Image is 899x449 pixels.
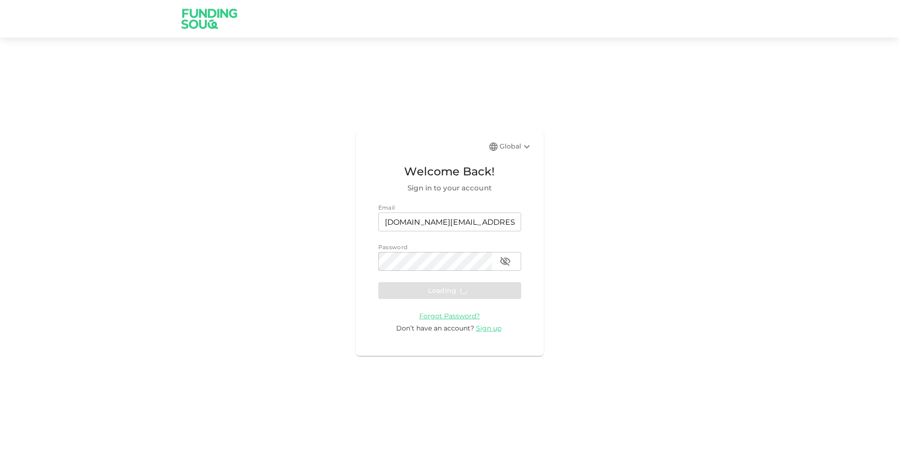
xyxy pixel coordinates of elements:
[378,182,521,194] span: Sign in to your account
[476,324,501,332] span: Sign up
[378,213,521,231] input: email
[378,163,521,181] span: Welcome Back!
[396,324,474,332] span: Don’t have an account?
[419,311,480,320] a: Forgot Password?
[378,204,395,211] span: Email
[378,244,408,251] span: Password
[378,252,492,271] input: password
[419,312,480,320] span: Forgot Password?
[500,141,532,152] div: Global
